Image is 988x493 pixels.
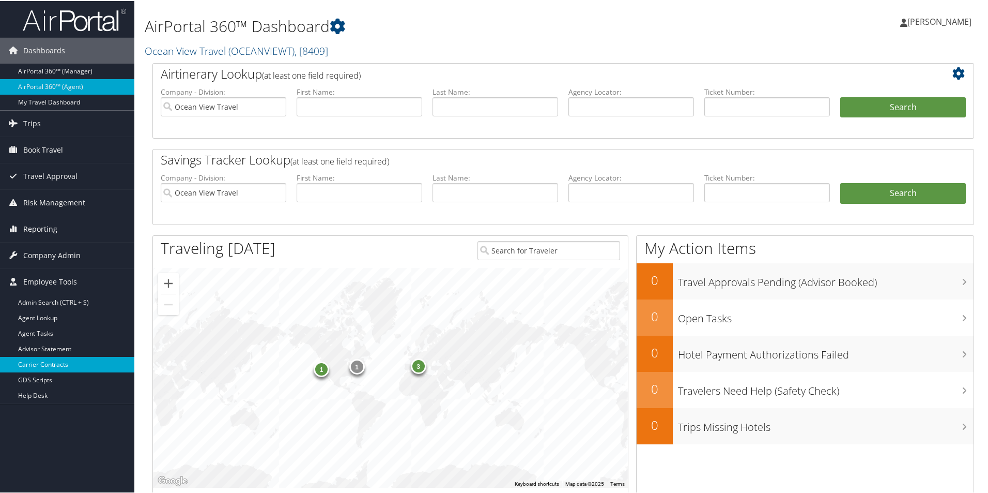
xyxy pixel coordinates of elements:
[637,379,673,397] h2: 0
[23,136,63,162] span: Book Travel
[678,305,974,325] h3: Open Tasks
[678,414,974,434] h3: Trips Missing Hotels
[161,64,898,82] h2: Airtinerary Lookup
[349,358,364,374] div: 1
[23,242,81,267] span: Company Admin
[637,415,673,433] h2: 0
[610,480,625,486] a: Terms (opens in new tab)
[262,69,361,80] span: (at least one field required)
[158,272,179,293] button: Zoom in
[477,240,620,259] input: Search for Traveler
[637,335,974,371] a: 0Hotel Payment Authorizations Failed
[290,155,389,166] span: (at least one field required)
[228,43,295,57] span: ( OCEANVIEWT )
[704,86,830,96] label: Ticket Number:
[568,86,694,96] label: Agency Locator:
[23,189,85,215] span: Risk Management
[161,172,286,182] label: Company - Division:
[637,307,673,324] h2: 0
[840,182,966,203] a: Search
[637,343,673,361] h2: 0
[637,236,974,258] h1: My Action Items
[637,371,974,407] a: 0Travelers Need Help (Safety Check)
[158,293,179,314] button: Zoom out
[840,96,966,117] button: Search
[161,182,286,201] input: search accounts
[23,7,126,31] img: airportal-logo.png
[23,110,41,136] span: Trips
[297,86,422,96] label: First Name:
[704,172,830,182] label: Ticket Number:
[907,15,971,26] span: [PERSON_NAME]
[23,37,65,63] span: Dashboards
[637,298,974,335] a: 0Open Tasks
[678,341,974,361] h3: Hotel Payment Authorizations Failed
[678,269,974,289] h3: Travel Approvals Pending (Advisor Booked)
[23,215,57,241] span: Reporting
[433,172,558,182] label: Last Name:
[156,473,190,487] img: Google
[297,172,422,182] label: First Name:
[23,162,78,188] span: Travel Approval
[433,86,558,96] label: Last Name:
[161,86,286,96] label: Company - Division:
[161,236,275,258] h1: Traveling [DATE]
[637,271,673,288] h2: 0
[314,361,329,376] div: 1
[637,407,974,443] a: 0Trips Missing Hotels
[900,5,982,36] a: [PERSON_NAME]
[678,378,974,397] h3: Travelers Need Help (Safety Check)
[515,480,559,487] button: Keyboard shortcuts
[23,268,77,294] span: Employee Tools
[156,473,190,487] a: Open this area in Google Maps (opens a new window)
[295,43,328,57] span: , [ 8409 ]
[161,150,898,168] h2: Savings Tracker Lookup
[565,480,604,486] span: Map data ©2025
[145,43,328,57] a: Ocean View Travel
[145,14,703,36] h1: AirPortal 360™ Dashboard
[637,262,974,298] a: 0Travel Approvals Pending (Advisor Booked)
[568,172,694,182] label: Agency Locator:
[410,357,426,373] div: 3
